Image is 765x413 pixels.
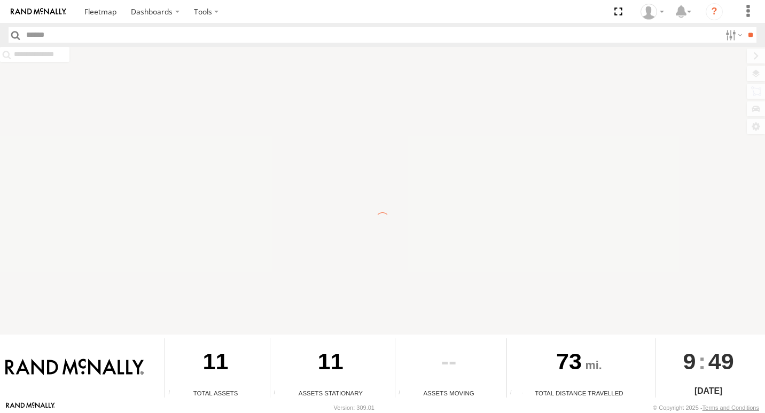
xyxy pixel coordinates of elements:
div: Total Assets [165,388,266,398]
div: Assets Moving [395,388,503,398]
a: Terms and Conditions [702,404,759,411]
div: Total number of assets current stationary. [270,390,286,398]
div: Total Distance Travelled [507,388,652,398]
div: Total number of Enabled Assets [165,390,181,398]
div: 11 [165,338,266,388]
label: Search Filter Options [721,27,744,43]
div: Version: 309.01 [334,404,374,411]
span: 49 [708,338,734,384]
img: rand-logo.svg [11,8,66,15]
div: [DATE] [655,385,761,398]
div: : [655,338,761,384]
div: Total number of assets current in transit. [395,390,411,398]
i: ? [706,3,723,20]
a: Visit our Website [6,402,55,413]
div: 73 [507,338,652,388]
div: © Copyright 2025 - [653,404,759,411]
div: Valeo Dash [637,4,668,20]
span: 9 [683,338,696,384]
div: 11 [270,338,391,388]
div: Assets Stationary [270,388,391,398]
div: Total distance travelled by all assets within specified date range and applied filters [507,390,523,398]
img: Rand McNally [5,359,144,377]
